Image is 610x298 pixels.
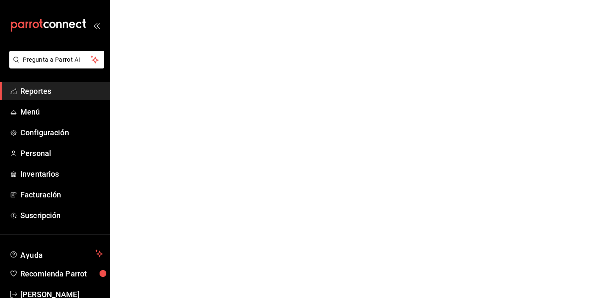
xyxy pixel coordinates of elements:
span: Pregunta a Parrot AI [23,55,91,64]
span: Reportes [20,85,103,97]
span: Facturación [20,189,103,200]
span: Suscripción [20,210,103,221]
span: Inventarios [20,168,103,180]
span: Configuración [20,127,103,138]
span: Menú [20,106,103,118]
button: Pregunta a Parrot AI [9,51,104,68]
span: Recomienda Parrot [20,268,103,279]
a: Pregunta a Parrot AI [6,61,104,70]
span: Personal [20,148,103,159]
span: Ayuda [20,249,92,259]
button: open_drawer_menu [93,22,100,29]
